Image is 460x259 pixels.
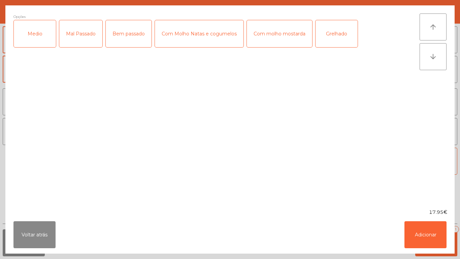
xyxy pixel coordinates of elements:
[429,23,437,31] i: arrow_upward
[106,20,152,47] div: Bem passado
[13,13,26,20] span: Opções
[5,209,455,216] div: 17.95€
[155,20,243,47] div: Com Molho Natas e cogumelos
[13,221,56,248] button: Voltar atrás
[59,20,102,47] div: Mal Passado
[420,43,447,70] button: arrow_downward
[316,20,358,47] div: Grelhado
[404,221,447,248] button: Adicionar
[14,20,56,47] div: Medio
[429,53,437,61] i: arrow_downward
[420,13,447,40] button: arrow_upward
[247,20,312,47] div: Com molho mostarda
